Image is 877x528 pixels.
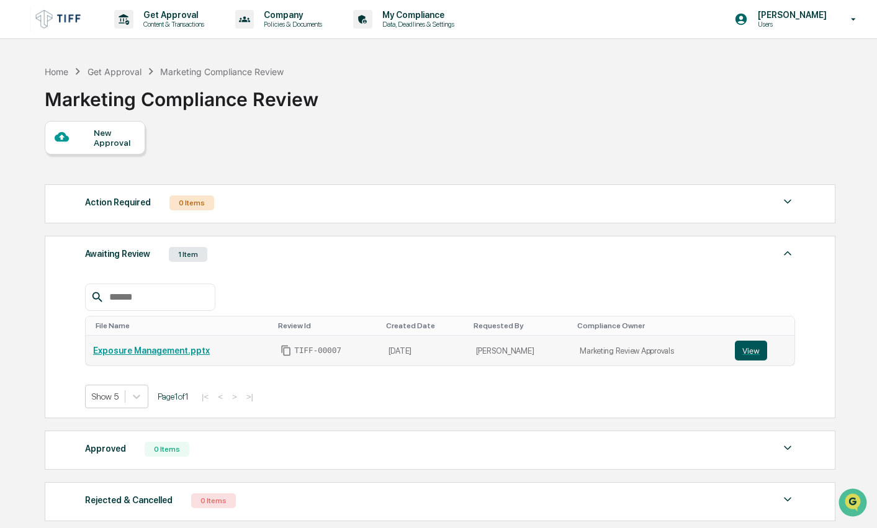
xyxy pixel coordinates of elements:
td: Marketing Review Approvals [572,336,727,365]
div: 0 Items [169,195,214,210]
p: My Compliance [372,10,461,20]
div: 🔎 [12,181,22,191]
div: Toggle SortBy [278,321,376,330]
button: View [735,341,767,360]
div: Toggle SortBy [577,321,722,330]
span: Attestations [102,156,154,169]
iframe: Open customer support [837,487,871,521]
p: Company [254,10,328,20]
div: Get Approval [88,66,142,77]
img: logo [30,7,89,31]
button: |< [198,392,212,402]
button: >| [243,392,257,402]
p: Get Approval [133,10,210,20]
div: 1 Item [169,247,207,262]
div: Toggle SortBy [474,321,568,330]
div: Approved [85,441,126,457]
button: < [214,392,227,402]
a: Powered byPylon [88,210,150,220]
p: How can we help? [12,26,226,46]
button: > [228,392,241,402]
span: Data Lookup [25,180,78,192]
div: 0 Items [145,442,189,457]
div: Start new chat [42,95,204,107]
a: 🔎Data Lookup [7,175,83,197]
div: Rejected & Cancelled [85,492,173,508]
div: Toggle SortBy [96,321,268,330]
img: caret [780,194,795,209]
p: Users [748,20,833,29]
p: Policies & Documents [254,20,328,29]
a: 🗄️Attestations [85,151,159,174]
span: Preclearance [25,156,80,169]
div: Marketing Compliance Review [45,78,318,110]
p: [PERSON_NAME] [748,10,833,20]
div: Toggle SortBy [737,321,789,330]
div: We're available if you need us! [42,107,157,117]
span: Pylon [124,210,150,220]
img: 1746055101610-c473b297-6a78-478c-a979-82029cc54cd1 [12,95,35,117]
img: caret [780,246,795,261]
td: [DATE] [381,336,469,365]
button: Start new chat [211,99,226,114]
span: TIFF-00007 [294,346,341,356]
img: caret [780,441,795,455]
span: Copy Id [281,345,292,356]
div: Marketing Compliance Review [160,66,284,77]
td: [PERSON_NAME] [469,336,573,365]
div: Home [45,66,68,77]
div: New Approval [94,128,135,148]
div: Toggle SortBy [386,321,464,330]
a: Exposure Management.pptx [93,346,210,356]
a: View [735,341,787,360]
a: 🖐️Preclearance [7,151,85,174]
p: Data, Deadlines & Settings [372,20,461,29]
div: Action Required [85,194,151,210]
div: 0 Items [191,493,236,508]
div: 🗄️ [90,158,100,168]
div: Awaiting Review [85,246,150,262]
div: 🖐️ [12,158,22,168]
p: Content & Transactions [133,20,210,29]
img: caret [780,492,795,507]
span: Page 1 of 1 [158,392,189,401]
